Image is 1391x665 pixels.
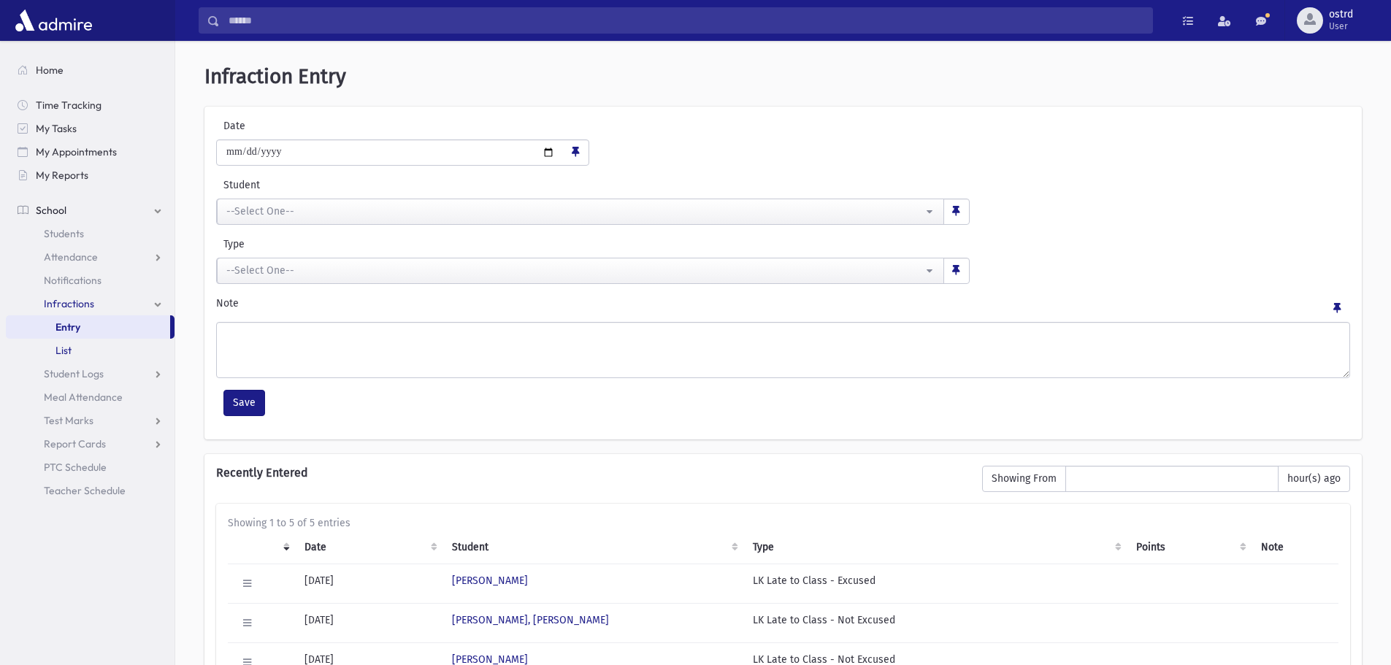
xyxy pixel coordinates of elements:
[1278,466,1350,492] span: hour(s) ago
[6,269,175,292] a: Notifications
[6,140,175,164] a: My Appointments
[296,531,443,564] th: Date: activate to sort column ascending
[55,344,72,357] span: List
[6,93,175,117] a: Time Tracking
[216,466,967,480] h6: Recently Entered
[44,274,101,287] span: Notifications
[744,564,1127,603] td: LK Late to Class - Excused
[44,414,93,427] span: Test Marks
[6,58,175,82] a: Home
[6,199,175,222] a: School
[217,199,944,225] button: --Select One--
[36,204,66,217] span: School
[12,6,96,35] img: AdmirePro
[216,237,593,252] label: Type
[36,64,64,77] span: Home
[6,432,175,455] a: Report Cards
[744,531,1127,564] th: Type: activate to sort column ascending
[44,484,126,497] span: Teacher Schedule
[6,409,175,432] a: Test Marks
[6,455,175,479] a: PTC Schedule
[36,122,77,135] span: My Tasks
[226,263,923,278] div: --Select One--
[228,515,1338,531] div: Showing 1 to 5 of 5 entries
[1127,531,1252,564] th: Points: activate to sort column ascending
[6,339,175,362] a: List
[1329,9,1353,20] span: ostrd
[44,367,104,380] span: Student Logs
[982,466,1066,492] span: Showing From
[44,391,123,404] span: Meal Attendance
[296,603,443,642] td: [DATE]
[44,227,84,240] span: Students
[36,169,88,182] span: My Reports
[44,461,107,474] span: PTC Schedule
[744,603,1127,642] td: LK Late to Class - Not Excused
[1252,531,1338,564] th: Note
[6,362,175,385] a: Student Logs
[223,390,265,416] button: Save
[6,222,175,245] a: Students
[216,118,340,134] label: Date
[296,564,443,603] td: [DATE]
[216,177,719,193] label: Student
[36,145,117,158] span: My Appointments
[6,479,175,502] a: Teacher Schedule
[6,164,175,187] a: My Reports
[1329,20,1353,32] span: User
[217,258,944,284] button: --Select One--
[44,250,98,264] span: Attendance
[6,117,175,140] a: My Tasks
[6,245,175,269] a: Attendance
[226,204,923,219] div: --Select One--
[204,64,346,88] span: Infraction Entry
[452,574,528,587] a: [PERSON_NAME]
[6,385,175,409] a: Meal Attendance
[220,7,1152,34] input: Search
[452,614,609,626] a: [PERSON_NAME], [PERSON_NAME]
[55,320,80,334] span: Entry
[44,437,106,450] span: Report Cards
[36,99,101,112] span: Time Tracking
[216,296,239,316] label: Note
[443,531,745,564] th: Student: activate to sort column ascending
[6,292,175,315] a: Infractions
[44,297,94,310] span: Infractions
[6,315,170,339] a: Entry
